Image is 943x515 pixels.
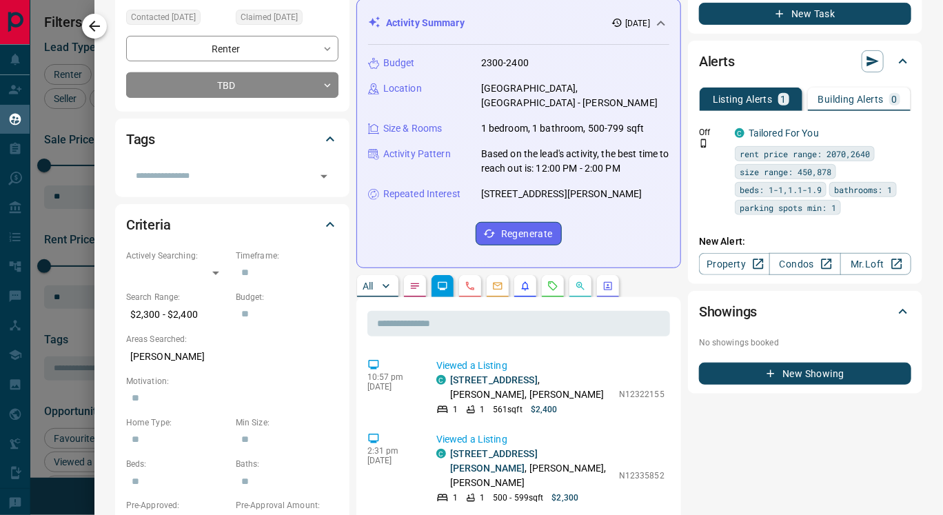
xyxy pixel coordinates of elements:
p: N12335852 [619,469,665,482]
p: [PERSON_NAME] [126,345,338,368]
h2: Criteria [126,214,171,236]
p: Search Range: [126,291,229,303]
svg: Push Notification Only [699,139,709,148]
p: 500 - 599 sqft [493,492,543,504]
div: Alerts [699,45,911,78]
p: Pre-Approved: [126,499,229,512]
p: [DATE] [625,17,650,30]
span: bathrooms: 1 [834,183,892,196]
p: 10:57 pm [367,372,416,382]
h2: Tags [126,128,155,150]
p: Budget [383,56,415,70]
span: parking spots min: 1 [740,201,836,214]
svg: Notes [409,281,420,292]
p: Off [699,126,727,139]
button: New Showing [699,363,911,385]
p: $2,400 [531,403,558,416]
p: N12322155 [619,388,665,401]
div: condos.ca [735,128,744,138]
p: Actively Searching: [126,250,229,262]
p: Motivation: [126,375,338,387]
p: 1 [480,403,485,416]
p: 1 [781,94,787,104]
p: Location [383,81,422,96]
p: 0 [892,94,898,104]
div: condos.ca [436,449,446,458]
a: Tailored For You [749,128,819,139]
p: 1 [453,492,458,504]
span: beds: 1-1,1.1-1.9 [740,183,822,196]
p: 561 sqft [493,403,523,416]
span: Claimed [DATE] [241,10,298,24]
h2: Showings [699,301,758,323]
p: [STREET_ADDRESS][PERSON_NAME] [481,187,642,201]
div: Thu Aug 14 2025 [126,10,229,29]
p: [DATE] [367,382,416,392]
a: Mr.Loft [840,253,911,275]
button: Regenerate [476,222,562,245]
div: Renter [126,36,338,61]
p: , [PERSON_NAME], [PERSON_NAME] [450,373,612,402]
svg: Opportunities [575,281,586,292]
svg: Emails [492,281,503,292]
p: Size & Rooms [383,121,443,136]
p: Pre-Approval Amount: [236,499,338,512]
p: Min Size: [236,416,338,429]
p: Based on the lead's activity, the best time to reach out is: 12:00 PM - 2:00 PM [481,147,669,176]
a: Condos [769,253,840,275]
p: [DATE] [367,456,416,465]
div: condos.ca [436,375,446,385]
p: Beds: [126,458,229,470]
p: 1 bedroom, 1 bathroom, 500-799 sqft [481,121,645,136]
p: All [363,281,374,291]
p: New Alert: [699,234,911,249]
span: Contacted [DATE] [131,10,196,24]
p: No showings booked [699,336,911,349]
div: Activity Summary[DATE] [368,10,669,36]
p: , [PERSON_NAME], [PERSON_NAME] [450,447,612,490]
div: Tags [126,123,338,156]
button: New Task [699,3,911,25]
div: TBD [126,72,338,98]
p: $2,300 [552,492,579,504]
svg: Agent Actions [602,281,614,292]
p: Timeframe: [236,250,338,262]
p: 1 [453,403,458,416]
div: Showings [699,295,911,328]
p: Areas Searched: [126,333,338,345]
p: Viewed a Listing [436,432,665,447]
p: 2:31 pm [367,446,416,456]
p: [GEOGRAPHIC_DATA], [GEOGRAPHIC_DATA] - [PERSON_NAME] [481,81,669,110]
div: Thu Aug 14 2025 [236,10,338,29]
p: Activity Summary [386,16,465,30]
p: $2,300 - $2,400 [126,303,229,326]
a: Property [699,253,770,275]
a: [STREET_ADDRESS] [450,374,538,385]
p: Listing Alerts [713,94,773,104]
p: Home Type: [126,416,229,429]
p: Baths: [236,458,338,470]
div: Criteria [126,208,338,241]
p: Viewed a Listing [436,359,665,373]
svg: Requests [547,281,558,292]
h2: Alerts [699,50,735,72]
button: Open [314,167,334,186]
span: rent price range: 2070,2640 [740,147,870,161]
a: [STREET_ADDRESS][PERSON_NAME] [450,448,538,474]
p: Building Alerts [818,94,884,104]
p: Activity Pattern [383,147,451,161]
p: 1 [480,492,485,504]
svg: Calls [465,281,476,292]
p: Budget: [236,291,338,303]
span: size range: 450,878 [740,165,831,179]
p: 2300-2400 [481,56,529,70]
p: Repeated Interest [383,187,460,201]
svg: Listing Alerts [520,281,531,292]
svg: Lead Browsing Activity [437,281,448,292]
